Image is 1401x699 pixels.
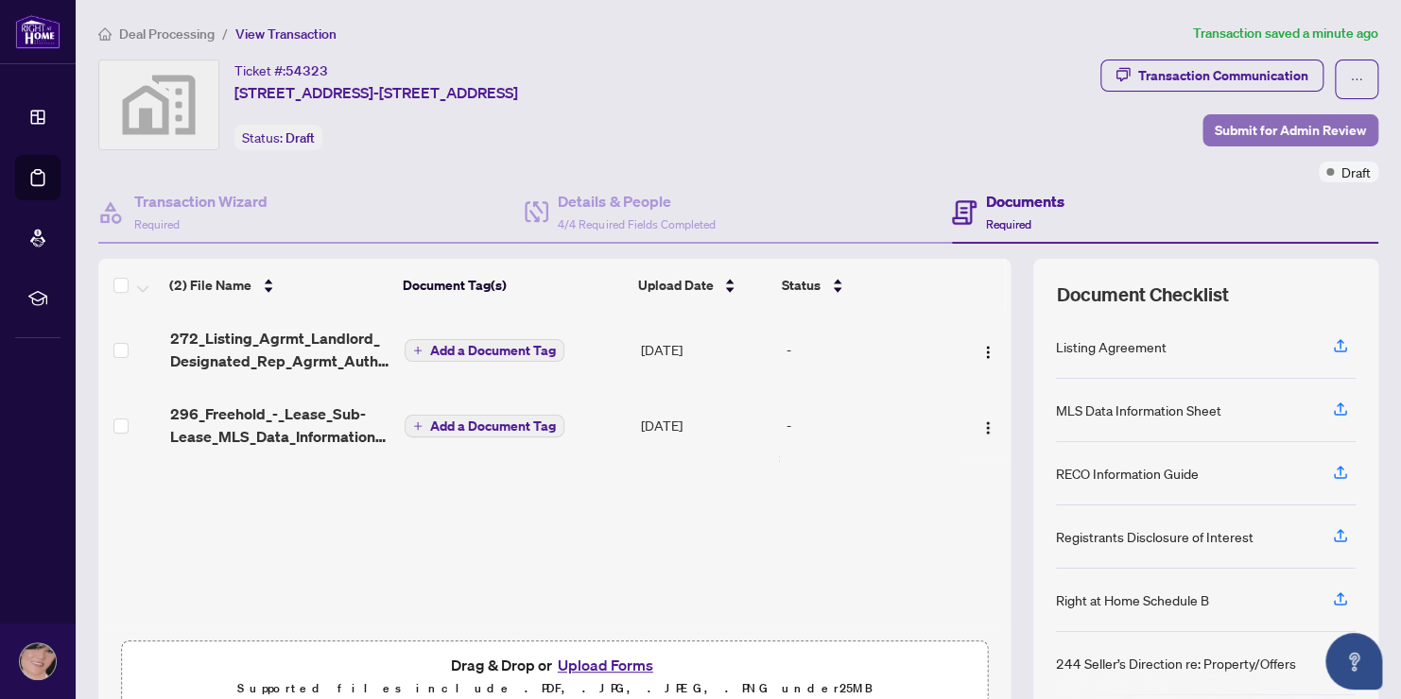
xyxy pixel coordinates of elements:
td: [DATE] [633,312,778,387]
span: ellipsis [1350,73,1363,86]
span: plus [413,421,423,431]
img: Logo [980,345,995,360]
span: Draft [1341,162,1371,182]
h4: Transaction Wizard [134,190,268,213]
div: - [787,339,953,360]
th: (2) File Name [162,259,395,312]
span: 54323 [285,62,328,79]
span: home [98,27,112,41]
td: [DATE] [633,387,778,463]
div: Listing Agreement [1056,336,1167,357]
span: 272_Listing_Agrmt_Landlord_Designated_Rep_Agrmt_Auth_to_Offer_for_Lease_-_PropTx-[PERSON_NAME] 2.pdf [170,327,389,372]
div: - [787,415,953,435]
div: Right at Home Schedule B [1056,589,1209,610]
div: MLS Data Information Sheet [1056,400,1221,420]
span: Status [782,275,821,296]
button: Logo [973,410,1003,440]
img: svg%3e [99,60,218,149]
span: 4/4 Required Fields Completed [558,217,715,231]
span: Draft [285,129,315,146]
span: Document Checklist [1056,281,1228,308]
span: View Transaction [235,26,337,43]
span: (2) File Name [169,275,251,296]
div: Ticket #: [234,60,328,81]
h4: Details & People [558,190,715,213]
div: 244 Seller’s Direction re: Property/Offers [1056,653,1296,673]
span: Required [986,217,1031,231]
span: Drag & Drop or [451,653,659,677]
button: Submit for Admin Review [1202,114,1378,146]
button: Logo [973,334,1003,365]
span: Required [134,217,180,231]
span: Add a Document Tag [430,344,556,357]
span: Submit for Admin Review [1215,115,1366,145]
th: Status [774,259,955,312]
h4: Documents [986,190,1064,213]
button: Add a Document Tag [405,414,564,438]
span: Deal Processing [119,26,215,43]
div: Transaction Communication [1138,60,1308,91]
span: Upload Date [637,275,713,296]
button: Add a Document Tag [405,339,564,362]
div: Status: [234,125,322,150]
button: Transaction Communication [1100,60,1323,92]
span: 296_Freehold_-_Lease_Sub-Lease_MLS_Data_Information_Form_-_PropTx-[PERSON_NAME] 2.pdf [170,402,389,448]
th: Upload Date [630,259,774,312]
button: Open asap [1325,633,1382,690]
li: / [222,23,228,44]
span: Add a Document Tag [430,419,556,433]
div: Registrants Disclosure of Interest [1056,526,1254,547]
div: RECO Information Guide [1056,463,1199,484]
button: Add a Document Tag [405,415,564,437]
span: plus [413,346,423,355]
img: Logo [980,420,995,435]
button: Upload Forms [552,653,659,677]
button: Add a Document Tag [405,338,564,363]
th: Document Tag(s) [395,259,631,312]
article: Transaction saved a minute ago [1193,23,1378,44]
img: Profile Icon [20,643,56,679]
span: [STREET_ADDRESS]-[STREET_ADDRESS] [234,81,518,104]
img: logo [15,14,61,49]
